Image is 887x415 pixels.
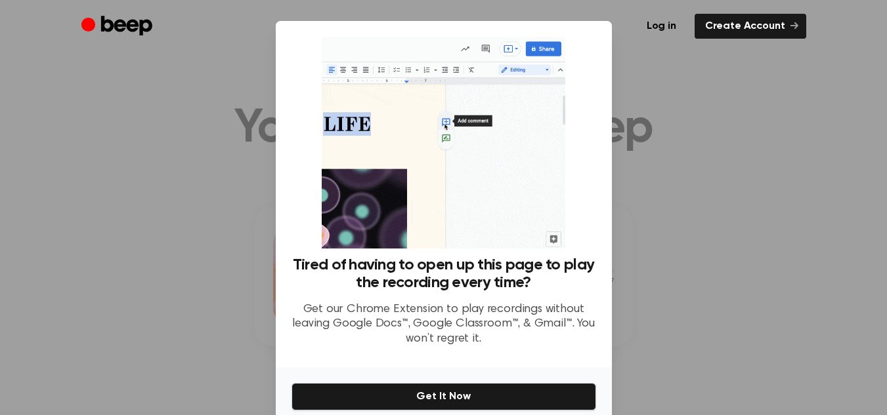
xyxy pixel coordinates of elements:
button: Get It Now [292,383,596,410]
a: Log in [636,14,687,39]
p: Get our Chrome Extension to play recordings without leaving Google Docs™, Google Classroom™, & Gm... [292,302,596,347]
img: Beep extension in action [322,37,565,248]
h3: Tired of having to open up this page to play the recording every time? [292,256,596,292]
a: Beep [81,14,156,39]
a: Create Account [695,14,806,39]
